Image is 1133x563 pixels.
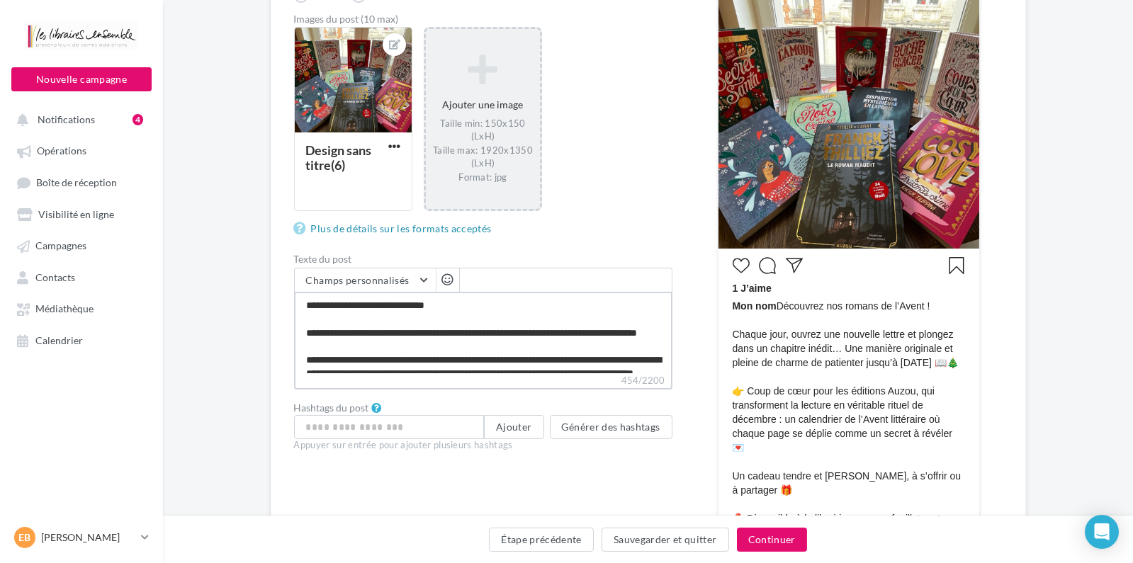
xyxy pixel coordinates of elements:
a: Contacts [9,264,154,290]
svg: J’aime [733,257,750,274]
a: EB [PERSON_NAME] [11,524,152,551]
button: Continuer [737,528,807,552]
span: Notifications [38,113,95,125]
label: 454/2200 [294,373,672,389]
button: Générer des hashtags [550,415,672,439]
a: Calendrier [9,327,154,353]
div: 1 J’aime [733,281,965,299]
div: Images du post (10 max) [294,14,672,24]
span: Visibilité en ligne [38,208,114,220]
a: Visibilité en ligne [9,201,154,227]
span: Champs personnalisés [306,274,410,286]
button: Notifications 4 [9,106,149,132]
svg: Enregistrer [948,257,965,274]
a: Opérations [9,137,154,163]
span: Calendrier [35,334,83,346]
span: Contacts [35,271,75,283]
a: Médiathèque [9,295,154,321]
span: Découvrez nos romans de l’Avent ! Chaque jour, ouvrez une nouvelle lettre et plongez dans un chap... [733,299,965,540]
span: Campagnes [35,240,86,252]
div: Design sans titre(6) [306,142,372,173]
svg: Commenter [759,257,776,274]
span: Médiathèque [35,303,94,315]
a: Boîte de réception [9,169,154,195]
p: [PERSON_NAME] [41,530,135,545]
div: 4 [133,114,143,125]
svg: Partager la publication [786,257,803,274]
span: Mon nom [733,300,777,312]
div: Open Intercom Messenger [1085,515,1119,549]
a: Campagnes [9,232,154,258]
span: Boîte de réception [36,176,117,188]
label: Texte du post [294,254,672,264]
button: Nouvelle campagne [11,67,152,91]
button: Ajouter [484,415,543,439]
button: Étape précédente [489,528,594,552]
button: Sauvegarder et quitter [602,528,729,552]
label: Hashtags du post [294,403,369,413]
span: Opérations [37,145,86,157]
div: Appuyer sur entrée pour ajouter plusieurs hashtags [294,439,672,452]
span: EB [19,530,31,545]
button: Champs personnalisés [295,268,436,292]
a: Plus de détails sur les formats acceptés [294,220,497,237]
